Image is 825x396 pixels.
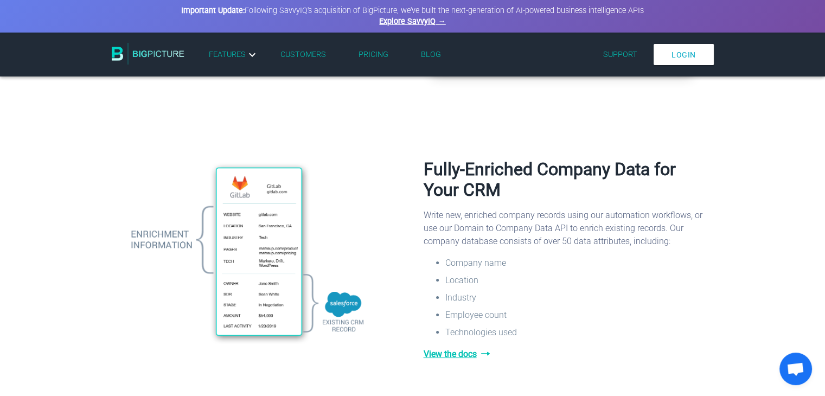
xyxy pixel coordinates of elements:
li: Company name [445,257,711,270]
a: Pricing [359,50,388,59]
p: Write new, enriched company records using our automation workflows, or use our Domain to Company ... [424,209,711,248]
a: Login [654,44,714,65]
div: Following SavvyIQ's acquisition of BigPicture, we've built the next-generation of AI-powered busi... [169,5,657,27]
li: Industry [445,291,711,304]
img: BigPicture.io [112,43,184,65]
a: Blog [421,50,441,59]
div: Open chat [779,353,812,385]
strong: Important Update: [181,6,245,15]
li: Employee count [445,309,711,322]
li: Location [445,274,711,287]
a: Explore SavvyIQ → [379,17,445,26]
h2: Fully-Enriched Company Data for Your CRM [424,159,711,200]
a: Features [209,48,259,61]
a: View the docs [424,348,711,361]
a: Customers [280,50,326,59]
li: Technologies used [445,326,711,339]
a: Support [603,50,637,59]
img: enriched-record.png [131,161,364,348]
